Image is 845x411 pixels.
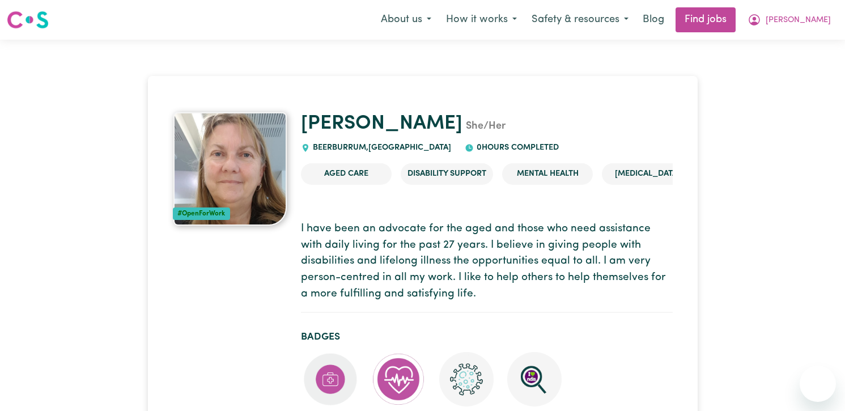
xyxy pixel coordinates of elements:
[507,352,562,406] img: NDIS Worker Screening Verified
[7,10,49,30] img: Careseekers logo
[676,7,736,32] a: Find jobs
[301,331,673,343] h2: Badges
[636,7,671,32] a: Blog
[303,352,358,406] img: Care and support worker has completed First Aid Certification
[373,8,439,32] button: About us
[766,14,831,27] span: [PERSON_NAME]
[173,112,288,226] a: Deidre's profile picture'#OpenForWork
[524,8,636,32] button: Safety & resources
[462,121,506,132] span: She/Her
[301,221,673,303] p: I have been an advocate for the aged and those who need assistance with daily living for the past...
[439,352,494,406] img: CS Academy: COVID-19 Infection Control Training course completed
[502,163,593,185] li: Mental Health
[7,7,49,33] a: Careseekers logo
[740,8,838,32] button: My Account
[301,114,462,134] a: [PERSON_NAME]
[401,163,493,185] li: Disability Support
[371,352,426,406] img: Care and support worker has completed CPR Certification
[439,8,524,32] button: How it works
[474,143,559,152] span: 0 hours completed
[173,207,230,220] div: #OpenForWork
[310,143,451,152] span: BEERBURRUM , [GEOGRAPHIC_DATA]
[602,163,693,185] li: [MEDICAL_DATA]
[301,163,392,185] li: Aged Care
[173,112,287,226] img: Deidre
[800,366,836,402] iframe: Button to launch messaging window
